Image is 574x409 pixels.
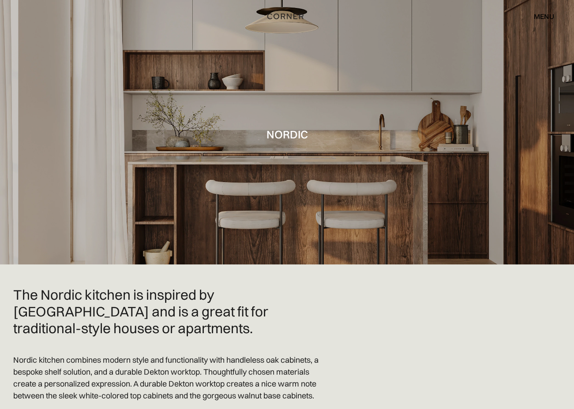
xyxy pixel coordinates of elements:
[13,286,328,336] h2: The Nordic kitchen is inspired by [GEOGRAPHIC_DATA] and is a great fit for traditional-style hous...
[256,11,318,22] a: home
[534,13,554,20] div: menu
[525,9,554,24] div: menu
[13,354,328,402] p: Nordic kitchen combines modern style and functionality with handleless oak cabinets, a bespoke sh...
[266,128,308,140] h1: Nordic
